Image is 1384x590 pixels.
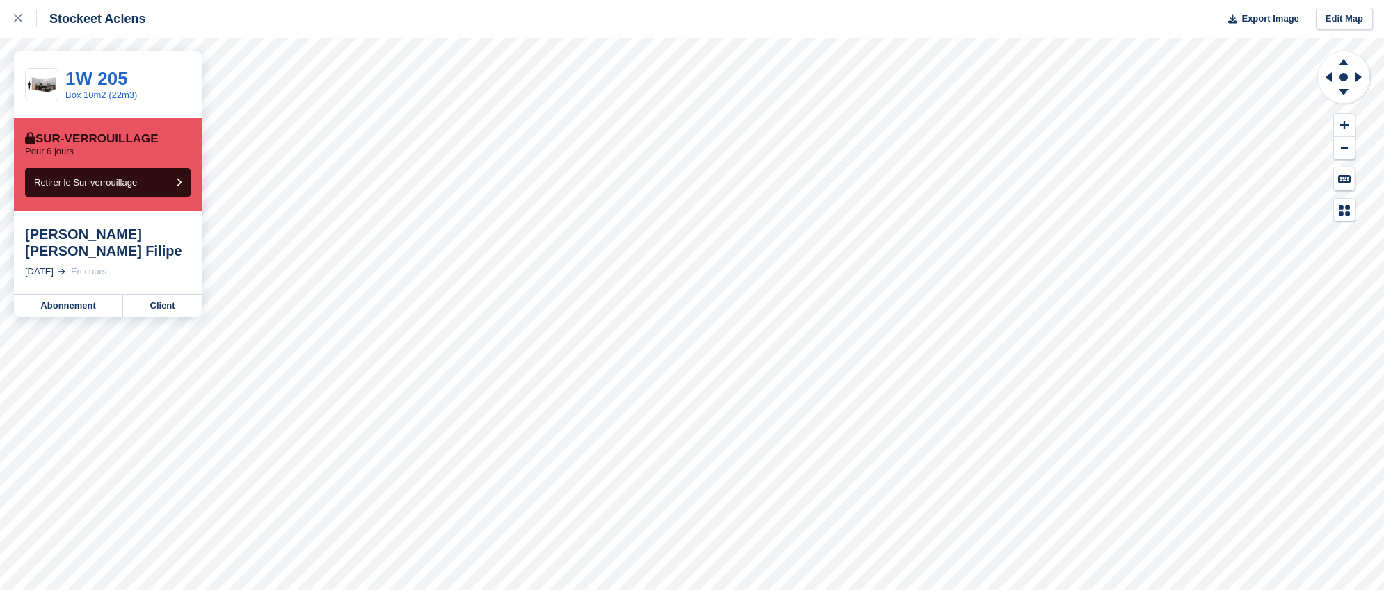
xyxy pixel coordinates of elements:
[1334,167,1355,190] button: Keyboard Shortcuts
[25,226,191,259] div: [PERSON_NAME] [PERSON_NAME] Filipe
[25,132,159,146] div: Sur-verrouillage
[1241,12,1298,26] span: Export Image
[34,177,137,188] span: Retirer le Sur-verrouillage
[25,146,74,157] p: Pour 6 jours
[65,90,137,100] a: Box 10m2 (22m3)
[37,10,145,27] div: Stockeet Aclens
[1220,8,1299,31] button: Export Image
[1334,137,1355,160] button: Zoom Out
[65,68,128,89] a: 1W 205
[14,295,123,317] a: Abonnement
[123,295,202,317] a: Client
[26,73,58,97] img: 125-sqft-unit%202023-11-07%2015_54_42.jpg
[1334,199,1355,222] button: Map Legend
[58,269,65,274] img: arrow-right-light-icn-cde0832a797a2874e46488d9cf13f60e5c3a73dbe684e267c42b8395dfbc2abf.svg
[25,265,54,279] div: [DATE]
[25,168,191,197] button: Retirer le Sur-verrouillage
[1334,114,1355,137] button: Zoom In
[71,265,106,279] div: En cours
[1316,8,1373,31] a: Edit Map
